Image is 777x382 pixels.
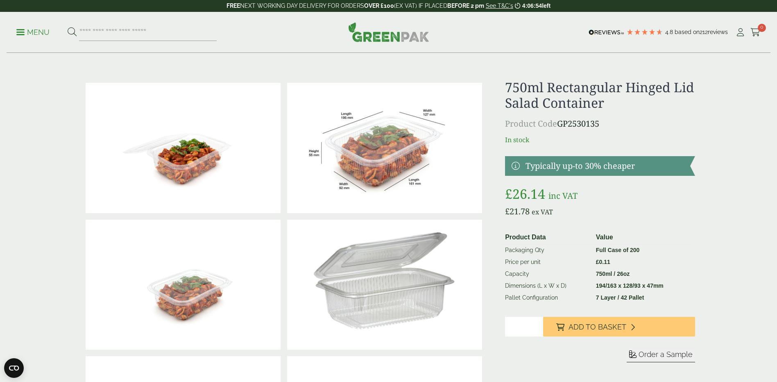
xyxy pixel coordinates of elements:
[287,220,482,350] img: 750ml Rectangular Hinged Lid Salad Container 0
[505,206,510,217] span: £
[502,256,593,268] td: Price per unit
[758,24,766,32] span: 0
[86,220,281,350] img: 750ml Rectangle Hinged Salad Container Closed
[700,29,708,35] span: 212
[639,350,693,359] span: Order a Sample
[505,206,530,217] bdi: 21.78
[287,83,482,213] img: SaladBox_750rectangle
[16,27,50,37] p: Menu
[86,83,281,213] img: 750ml Rectangle Hinged Salad Container Open
[735,28,745,36] i: My Account
[596,282,664,289] strong: 194/163 x 128/93 x 47mm
[505,80,695,111] h1: 750ml Rectangular Hinged Lid Salad Container
[708,29,728,35] span: reviews
[348,22,429,42] img: GreenPak Supplies
[505,185,545,202] bdi: 26.14
[596,271,630,277] strong: 750ml / 26oz
[4,358,24,378] button: Open CMP widget
[675,29,700,35] span: Based on
[750,26,761,39] a: 0
[593,231,692,244] th: Value
[502,231,593,244] th: Product Data
[447,2,484,9] strong: BEFORE 2 pm
[542,2,550,9] span: left
[505,118,695,130] p: GP2530135
[502,292,593,304] td: Pallet Configuration
[596,294,644,301] strong: 7 Layer / 42 Pallet
[16,27,50,36] a: Menu
[750,28,761,36] i: Cart
[227,2,240,9] strong: FREE
[548,190,578,201] span: inc VAT
[502,280,593,292] td: Dimensions (L x W x D)
[665,29,675,35] span: 4.8
[532,207,553,216] span: ex VAT
[596,259,599,265] span: £
[596,259,610,265] bdi: 0.11
[505,185,512,202] span: £
[486,2,513,9] a: See T&C's
[364,2,394,9] strong: OVER £100
[505,135,695,145] p: In stock
[569,323,626,332] span: Add to Basket
[626,28,663,36] div: 4.79 Stars
[596,247,640,253] strong: Full Case of 200
[505,118,557,129] span: Product Code
[502,244,593,256] td: Packaging Qty
[627,350,695,362] button: Order a Sample
[589,30,624,35] img: REVIEWS.io
[502,268,593,280] td: Capacity
[543,317,695,337] button: Add to Basket
[522,2,542,9] span: 4:06:54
